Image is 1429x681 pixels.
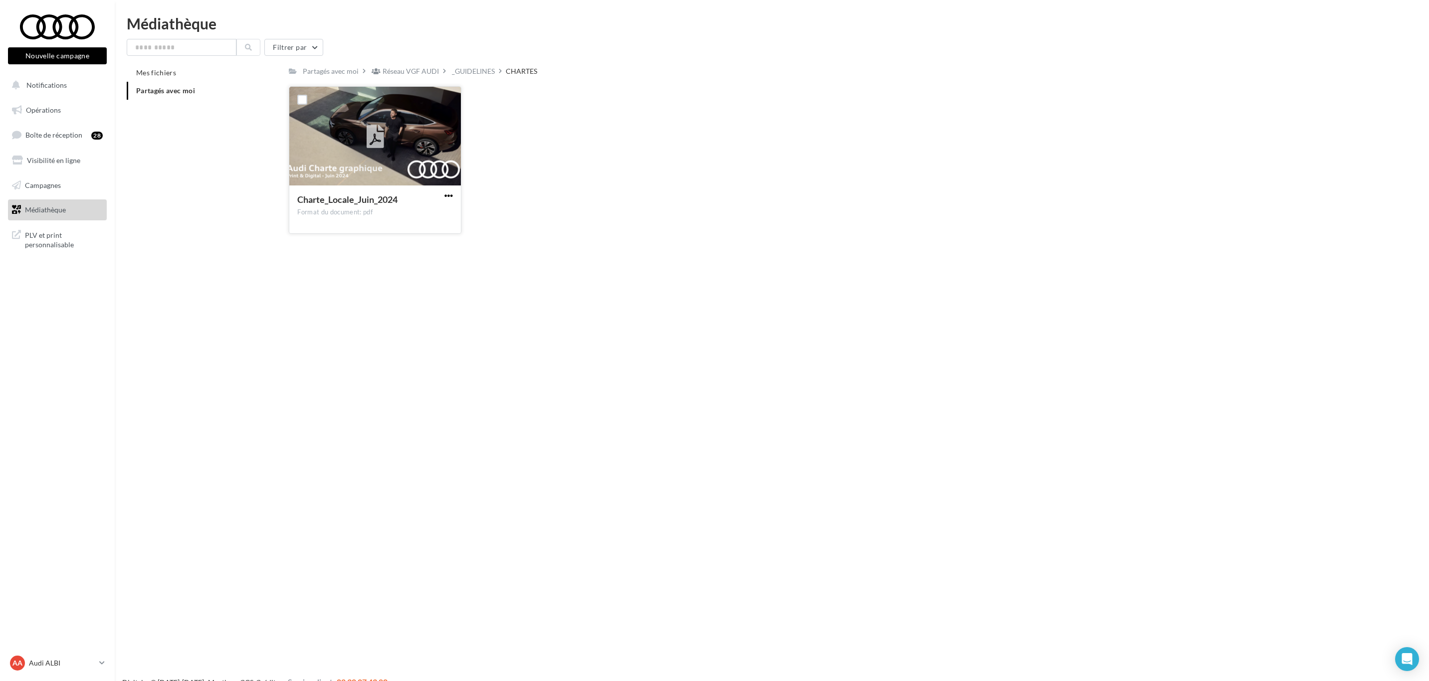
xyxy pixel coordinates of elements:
[91,132,103,140] div: 28
[6,75,105,96] button: Notifications
[8,47,107,64] button: Nouvelle campagne
[12,658,22,668] span: AA
[1395,647,1419,671] div: Open Intercom Messenger
[25,205,66,214] span: Médiathèque
[303,66,359,76] div: Partagés avec moi
[29,658,95,668] p: Audi ALBI
[297,194,398,205] span: Charte_Locale_Juin_2024
[452,66,495,76] div: _GUIDELINES
[25,180,61,189] span: Campagnes
[297,208,453,217] div: Format du document: pdf
[136,68,176,77] span: Mes fichiers
[6,175,109,196] a: Campagnes
[25,228,103,250] span: PLV et print personnalisable
[6,124,109,146] a: Boîte de réception28
[8,654,107,673] a: AA Audi ALBI
[26,106,61,114] span: Opérations
[26,81,67,89] span: Notifications
[6,224,109,254] a: PLV et print personnalisable
[27,156,80,165] span: Visibilité en ligne
[6,150,109,171] a: Visibilité en ligne
[136,86,195,95] span: Partagés avec moi
[506,66,537,76] div: CHARTES
[127,16,1417,31] div: Médiathèque
[383,66,439,76] div: Réseau VGF AUDI
[6,199,109,220] a: Médiathèque
[25,131,82,139] span: Boîte de réception
[264,39,323,56] button: Filtrer par
[6,100,109,121] a: Opérations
